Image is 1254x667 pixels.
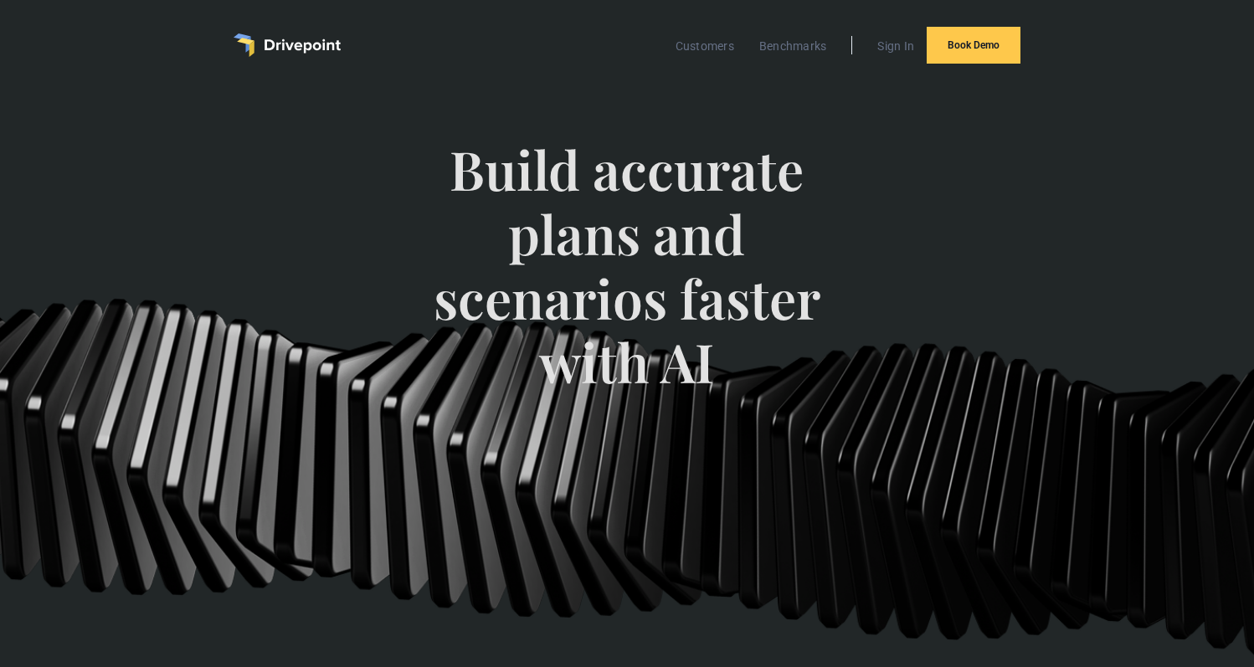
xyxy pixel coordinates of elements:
[234,33,341,57] a: home
[751,35,835,57] a: Benchmarks
[414,137,840,428] span: Build accurate plans and scenarios faster with AI
[869,35,923,57] a: Sign In
[927,27,1020,64] a: Book Demo
[667,35,743,57] a: Customers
